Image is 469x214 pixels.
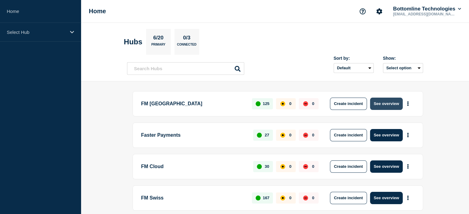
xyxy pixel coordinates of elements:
[330,129,367,141] button: Create incident
[404,129,412,141] button: More actions
[280,164,285,169] div: affected
[256,196,261,200] div: up
[356,5,369,18] button: Support
[383,63,423,73] button: Select option
[141,192,245,204] p: FM Swiss
[303,196,308,200] div: down
[383,56,423,61] div: Show:
[263,101,269,106] p: 125
[289,133,291,137] p: 0
[370,160,403,173] button: See overview
[312,101,314,106] p: 0
[289,101,291,106] p: 0
[370,192,403,204] button: See overview
[257,164,262,169] div: up
[330,192,367,204] button: Create incident
[280,133,285,138] div: affected
[280,196,285,200] div: affected
[312,196,314,200] p: 0
[280,101,285,106] div: affected
[404,161,412,172] button: More actions
[289,196,291,200] p: 0
[312,133,314,137] p: 0
[263,196,269,200] p: 167
[330,98,367,110] button: Create incident
[289,164,291,169] p: 0
[312,164,314,169] p: 0
[124,38,142,46] h2: Hubs
[151,35,166,43] p: 6/20
[181,35,193,43] p: 0/3
[127,62,244,75] input: Search Hubs
[334,56,374,61] div: Sort by:
[404,192,412,204] button: More actions
[141,160,246,173] p: FM Cloud
[330,160,367,173] button: Create incident
[89,8,106,15] h1: Home
[257,133,262,138] div: up
[370,98,403,110] button: See overview
[177,43,196,49] p: Connected
[303,101,308,106] div: down
[370,129,403,141] button: See overview
[373,5,386,18] button: Account settings
[265,133,269,137] p: 27
[7,30,66,35] p: Select Hub
[392,6,462,12] button: Bottomline Technologies
[151,43,166,49] p: Primary
[303,164,308,169] div: down
[141,98,245,110] p: FM [GEOGRAPHIC_DATA]
[334,63,374,73] select: Sort by
[303,133,308,138] div: down
[404,98,412,109] button: More actions
[256,101,261,106] div: up
[392,12,456,16] p: [EMAIL_ADDRESS][DOMAIN_NAME]
[265,164,269,169] p: 30
[141,129,246,141] p: Faster Payments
